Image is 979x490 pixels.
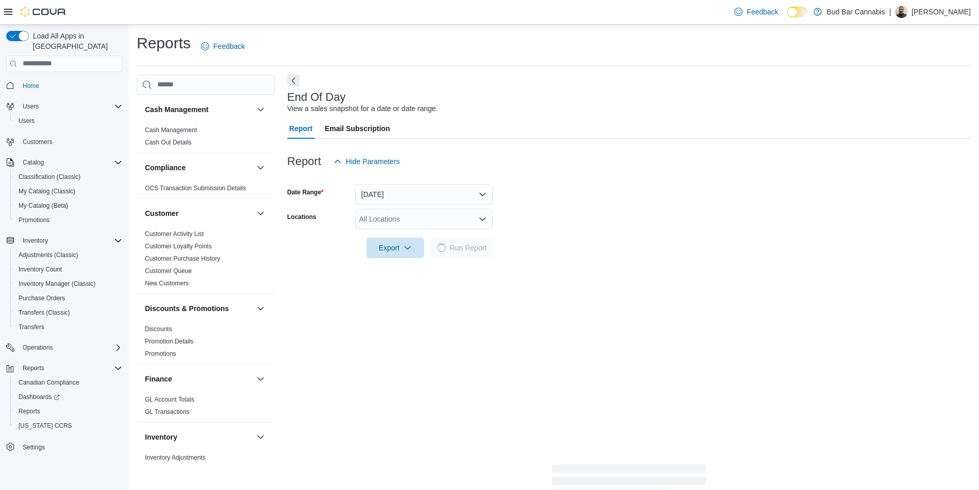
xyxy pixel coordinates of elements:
span: My Catalog (Beta) [19,202,68,210]
label: Locations [287,213,317,221]
span: Load All Apps in [GEOGRAPHIC_DATA] [29,31,122,51]
a: Settings [19,441,49,453]
span: Inventory Manager (Classic) [14,278,122,290]
button: Users [10,114,126,128]
span: Settings [23,443,45,451]
button: Purchase Orders [10,291,126,305]
span: Inventory Count [14,263,122,276]
button: Inventory [19,234,52,247]
button: Inventory [254,431,267,443]
button: [US_STATE] CCRS [10,419,126,433]
span: Purchase Orders [14,292,122,304]
span: My Catalog (Classic) [19,187,76,195]
a: Cash Management [145,126,197,134]
span: Promotions [19,216,50,224]
p: Bud Bar Cannabis [827,6,885,18]
span: Adjustments (Classic) [14,249,122,261]
a: GL Account Totals [145,396,194,403]
button: Transfers [10,320,126,334]
a: Adjustments (Classic) [14,249,82,261]
span: Inventory [23,237,48,245]
div: Customer [137,228,275,294]
h3: Inventory [145,432,177,442]
a: Feedback [197,36,249,57]
div: View a sales snapshot for a date or date range. [287,103,438,114]
button: Adjustments (Classic) [10,248,126,262]
span: GL Transactions [145,408,190,416]
span: Transfers (Classic) [19,308,70,317]
div: Cash Management [137,124,275,153]
span: Inventory [19,234,122,247]
span: Customer Queue [145,267,192,275]
a: My Catalog (Beta) [14,199,72,212]
span: Users [19,100,122,113]
nav: Complex example [6,74,122,481]
div: Finance [137,393,275,422]
span: Users [19,117,34,125]
button: Classification (Classic) [10,170,126,184]
span: Reports [23,364,44,372]
span: Dashboards [19,393,60,401]
a: Feedback [730,2,782,22]
h3: Compliance [145,162,186,173]
button: Catalog [2,155,126,170]
span: Run Report [450,243,487,253]
a: Purchase Orders [14,292,69,304]
span: Transfers [14,321,122,333]
input: Dark Mode [787,7,808,17]
span: New Customers [145,279,189,287]
button: My Catalog (Beta) [10,198,126,213]
button: Inventory Manager (Classic) [10,277,126,291]
h1: Reports [137,33,191,53]
a: Users [14,115,39,127]
label: Date Range [287,188,324,196]
button: Cash Management [254,103,267,116]
button: Finance [254,373,267,385]
a: Canadian Compliance [14,376,83,389]
span: Feedback [213,41,245,51]
button: Users [19,100,43,113]
span: Customers [23,138,52,146]
span: Purchase Orders [19,294,65,302]
button: Operations [19,341,57,354]
p: [PERSON_NAME] [912,6,971,18]
a: Cash Out Details [145,139,192,146]
button: Compliance [254,161,267,174]
span: Catalog [19,156,122,169]
span: Transfers [19,323,44,331]
span: Loading [436,242,448,253]
a: Reports [14,405,44,418]
span: Settings [19,440,122,453]
a: Customer Loyalty Points [145,243,212,250]
button: Catalog [19,156,48,169]
button: Finance [145,374,252,384]
span: Users [23,102,39,111]
a: My Catalog (Classic) [14,185,80,197]
h3: End Of Day [287,91,346,103]
h3: Cash Management [145,104,209,115]
button: Customers [2,134,126,149]
a: New Customers [145,280,189,287]
a: Transfers (Classic) [14,306,74,319]
span: My Catalog (Beta) [14,199,122,212]
span: Inventory Manager (Classic) [19,280,96,288]
button: Next [287,75,300,87]
p: | [889,6,891,18]
button: Cash Management [145,104,252,115]
span: Canadian Compliance [14,376,122,389]
span: Discounts [145,325,172,333]
button: Discounts & Promotions [145,303,252,314]
span: Customer Purchase History [145,255,220,263]
button: Export [366,238,424,258]
a: OCS Transaction Submission Details [145,185,246,192]
button: Operations [2,340,126,355]
a: Inventory Count [14,263,66,276]
button: Open list of options [478,215,487,223]
button: Customer [145,208,252,219]
span: Canadian Compliance [19,378,79,387]
h3: Finance [145,374,172,384]
button: Customer [254,207,267,220]
span: Promotions [145,350,176,358]
h3: Customer [145,208,178,219]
